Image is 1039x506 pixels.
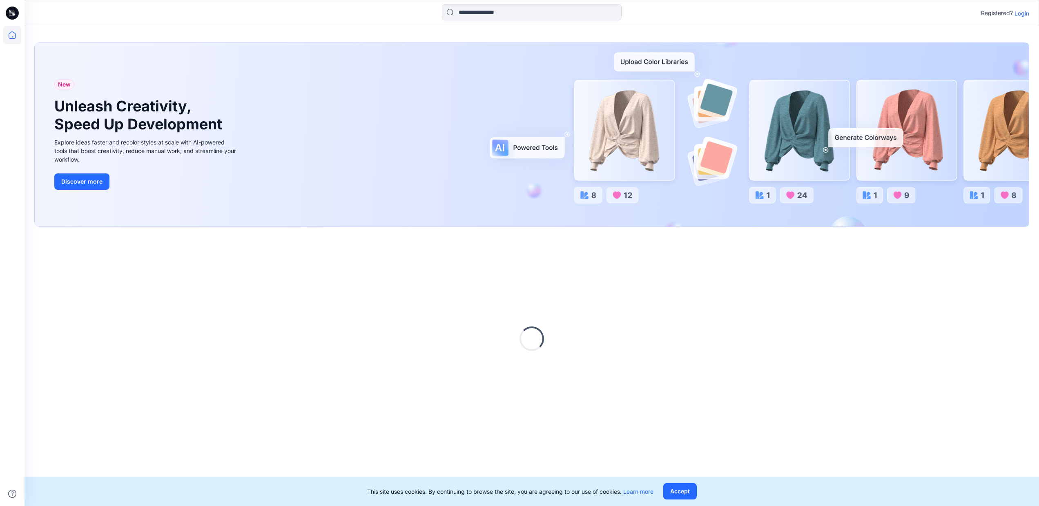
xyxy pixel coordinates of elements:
[58,80,71,89] span: New
[54,173,238,190] a: Discover more
[54,138,238,164] div: Explore ideas faster and recolor styles at scale with AI-powered tools that boost creativity, red...
[623,488,653,495] a: Learn more
[663,483,697,499] button: Accept
[54,173,109,190] button: Discover more
[981,8,1013,18] p: Registered?
[367,487,653,496] p: This site uses cookies. By continuing to browse the site, you are agreeing to our use of cookies.
[54,98,226,133] h1: Unleash Creativity, Speed Up Development
[1014,9,1029,18] p: Login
